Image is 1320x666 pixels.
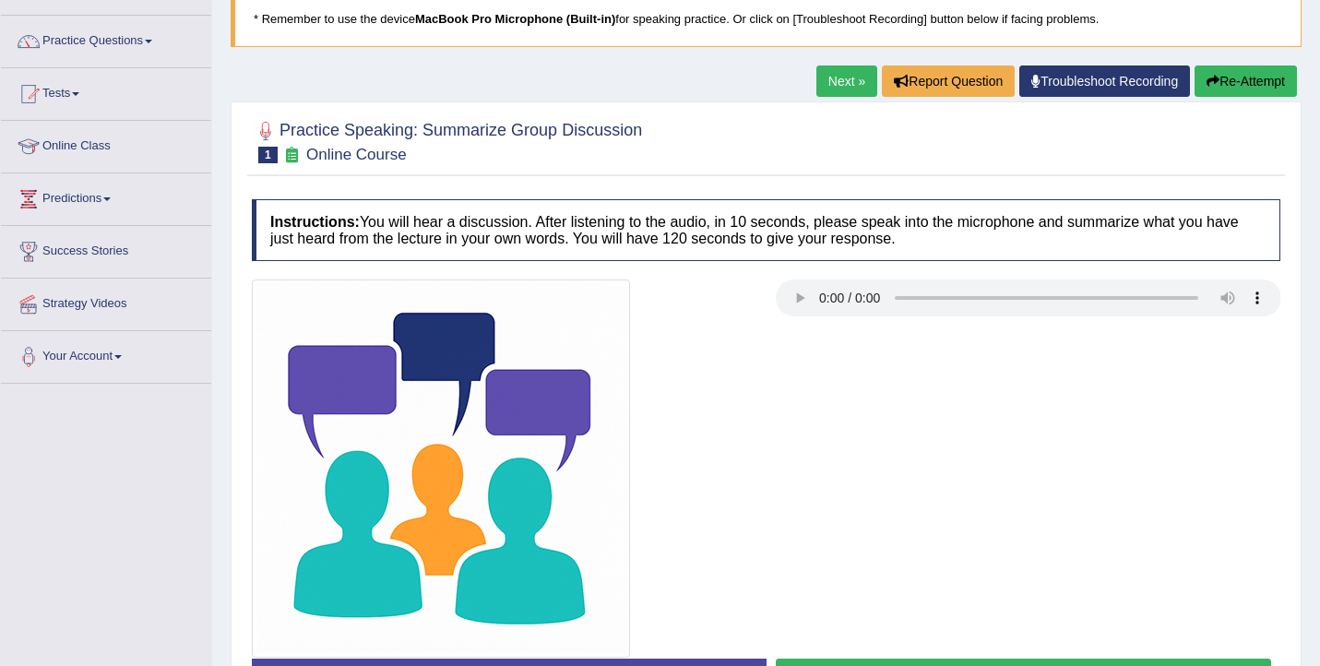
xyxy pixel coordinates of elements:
a: Practice Questions [1,16,211,62]
a: Strategy Videos [1,279,211,325]
small: Exam occurring question [282,147,302,164]
a: Your Account [1,331,211,377]
a: Online Class [1,121,211,167]
a: Tests [1,68,211,114]
a: Predictions [1,173,211,220]
button: Report Question [882,65,1015,97]
a: Success Stories [1,226,211,272]
span: 1 [258,147,278,163]
h4: You will hear a discussion. After listening to the audio, in 10 seconds, please speak into the mi... [252,199,1280,261]
button: Re-Attempt [1195,65,1297,97]
small: Online Course [306,146,407,163]
b: Instructions: [270,214,360,230]
a: Troubleshoot Recording [1019,65,1190,97]
a: Next » [816,65,877,97]
h2: Practice Speaking: Summarize Group Discussion [252,117,642,163]
b: MacBook Pro Microphone (Built-in) [415,12,615,26]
